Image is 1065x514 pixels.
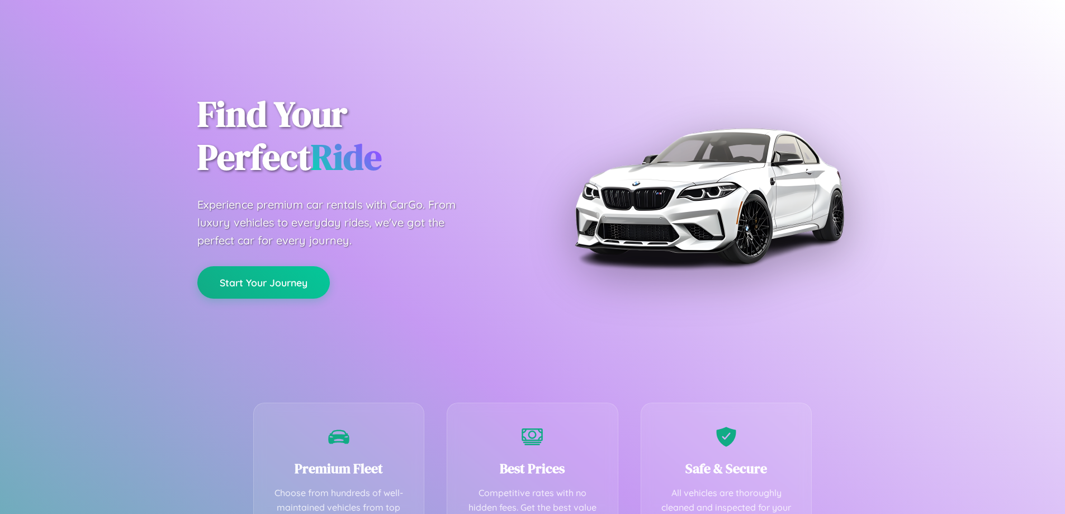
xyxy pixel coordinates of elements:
[197,266,330,299] button: Start Your Journey
[658,459,795,478] h3: Safe & Secure
[569,56,849,336] img: Premium BMW car rental vehicle
[464,459,601,478] h3: Best Prices
[197,93,516,179] h1: Find Your Perfect
[311,133,382,181] span: Ride
[271,459,408,478] h3: Premium Fleet
[197,196,477,249] p: Experience premium car rentals with CarGo. From luxury vehicles to everyday rides, we've got the ...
